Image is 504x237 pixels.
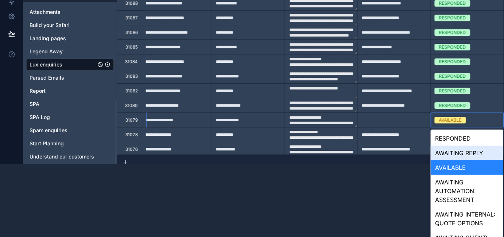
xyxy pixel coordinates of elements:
a: Understand our customers [30,153,96,160]
span: Spam enquiries [30,127,67,134]
div: Spam enquiries [26,125,114,136]
a: Parsed Emails [30,74,96,81]
a: Start Planning [30,140,96,147]
span: Build your Safari [30,22,70,29]
span: Start Planning [30,140,64,147]
div: 31086 [125,30,138,35]
div: RESPONDED [439,44,466,50]
div: 31080 [125,103,138,108]
div: 31088 [125,0,138,6]
div: RESPONDED [439,15,466,21]
div: RESPONDED [431,131,503,146]
span: Report [30,87,46,95]
span: Parsed Emails [30,74,64,81]
div: Legend Away [26,46,114,57]
div: RESPONDED [439,29,466,36]
div: Landing pages [26,33,114,44]
div: SPA [26,98,114,110]
span: Landing pages [30,35,66,42]
div: 31076 [125,146,138,152]
div: 31084 [125,59,138,65]
div: Start Planning [26,138,114,149]
a: Spam enquiries [30,127,96,134]
span: Lux enquiries [30,61,62,68]
div: AWAITING AUTOMATION: ASSESSMENT [431,175,503,207]
div: 31087 [125,15,138,21]
div: RESPONDED [439,88,466,94]
a: Landing pages [30,35,96,42]
div: Report [26,85,114,97]
div: 31079 [125,117,138,123]
div: 31083 [125,73,138,79]
div: AVAILABLE [431,160,503,175]
div: AVAILABLE [439,117,462,123]
div: 31085 [125,44,138,50]
div: RESPONDED [439,102,466,109]
a: Legend Away [30,48,96,55]
span: SPA Log [30,114,50,121]
a: SPA Log [30,114,96,121]
div: Understand our customers [26,151,114,163]
div: SPA Log [26,111,114,123]
div: AWAITING INTERNAL: QUOTE OPTIONS [431,207,503,230]
div: 31078 [125,132,138,138]
div: AWAITING REPLY [431,146,503,160]
a: Lux enquiries [30,61,96,68]
div: Parsed Emails [26,72,114,84]
a: Report [30,87,96,95]
a: Build your Safari [30,22,96,29]
span: Legend Away [30,48,63,55]
div: Attachments [26,6,114,18]
a: Attachments [30,8,96,16]
div: 31082 [125,88,138,94]
a: SPA [30,100,96,108]
div: RESPONDED [439,73,466,80]
div: Build your Safari [26,19,114,31]
span: SPA [30,100,39,108]
div: Lux enquiries [26,59,114,70]
div: RESPONDED [439,58,466,65]
span: Attachments [30,8,61,16]
span: Understand our customers [30,153,94,160]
